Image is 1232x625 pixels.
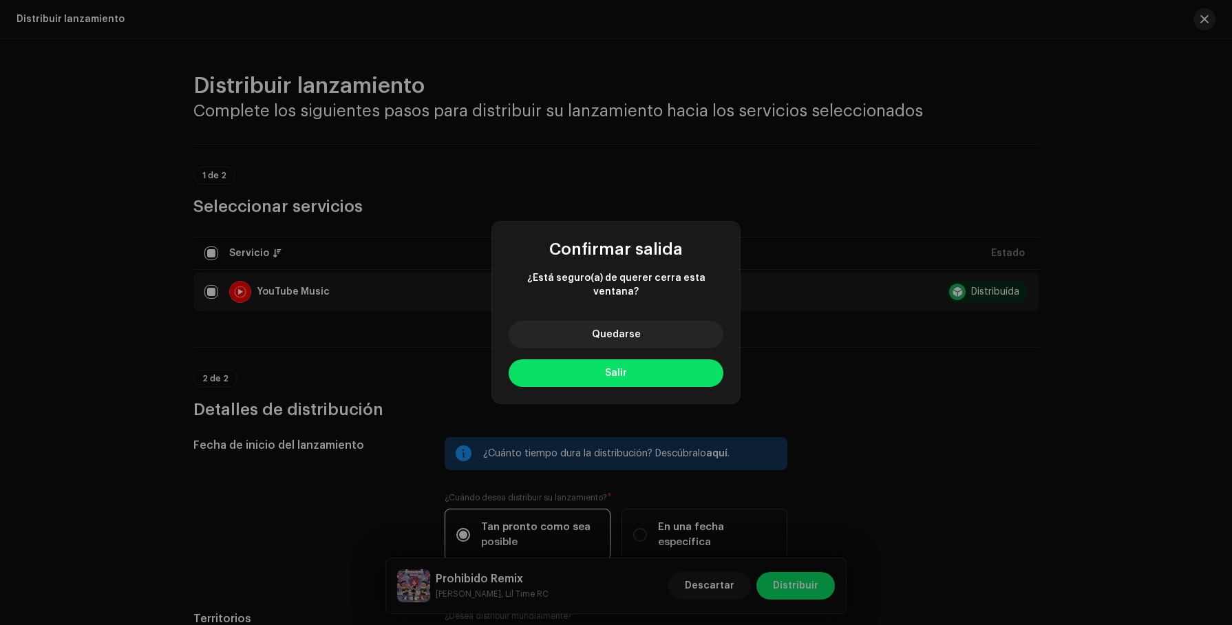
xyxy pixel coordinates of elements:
span: Quedarse [592,330,641,339]
button: Quedarse [509,321,723,348]
span: ¿Está seguro(a) de querer cerra esta ventana? [509,271,723,299]
span: Confirmar salida [549,241,683,257]
button: Salir [509,359,723,387]
span: Salir [605,368,627,378]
